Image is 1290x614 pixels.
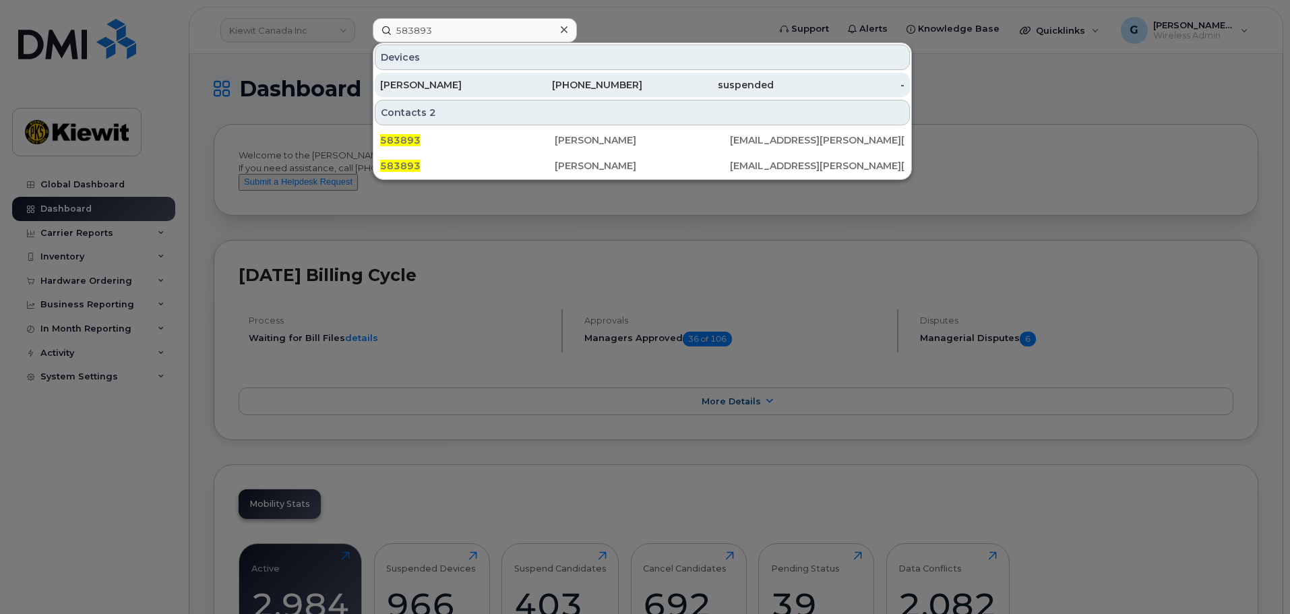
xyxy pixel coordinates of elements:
[642,78,774,92] div: suspended
[380,78,512,92] div: [PERSON_NAME]
[774,78,905,92] div: -
[555,159,729,173] div: [PERSON_NAME]
[380,160,421,172] span: 583893
[429,106,436,119] span: 2
[555,133,729,147] div: [PERSON_NAME]
[375,44,910,70] div: Devices
[512,78,643,92] div: [PHONE_NUMBER]
[730,133,904,147] div: [EMAIL_ADDRESS][PERSON_NAME][DOMAIN_NAME]
[380,134,421,146] span: 583893
[375,128,910,152] a: 583893[PERSON_NAME][EMAIL_ADDRESS][PERSON_NAME][DOMAIN_NAME]
[375,73,910,97] a: [PERSON_NAME][PHONE_NUMBER]suspended-
[375,100,910,125] div: Contacts
[730,159,904,173] div: [EMAIL_ADDRESS][PERSON_NAME][DOMAIN_NAME]
[375,154,910,178] a: 583893[PERSON_NAME][EMAIL_ADDRESS][PERSON_NAME][DOMAIN_NAME]
[1231,555,1280,604] iframe: Messenger Launcher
